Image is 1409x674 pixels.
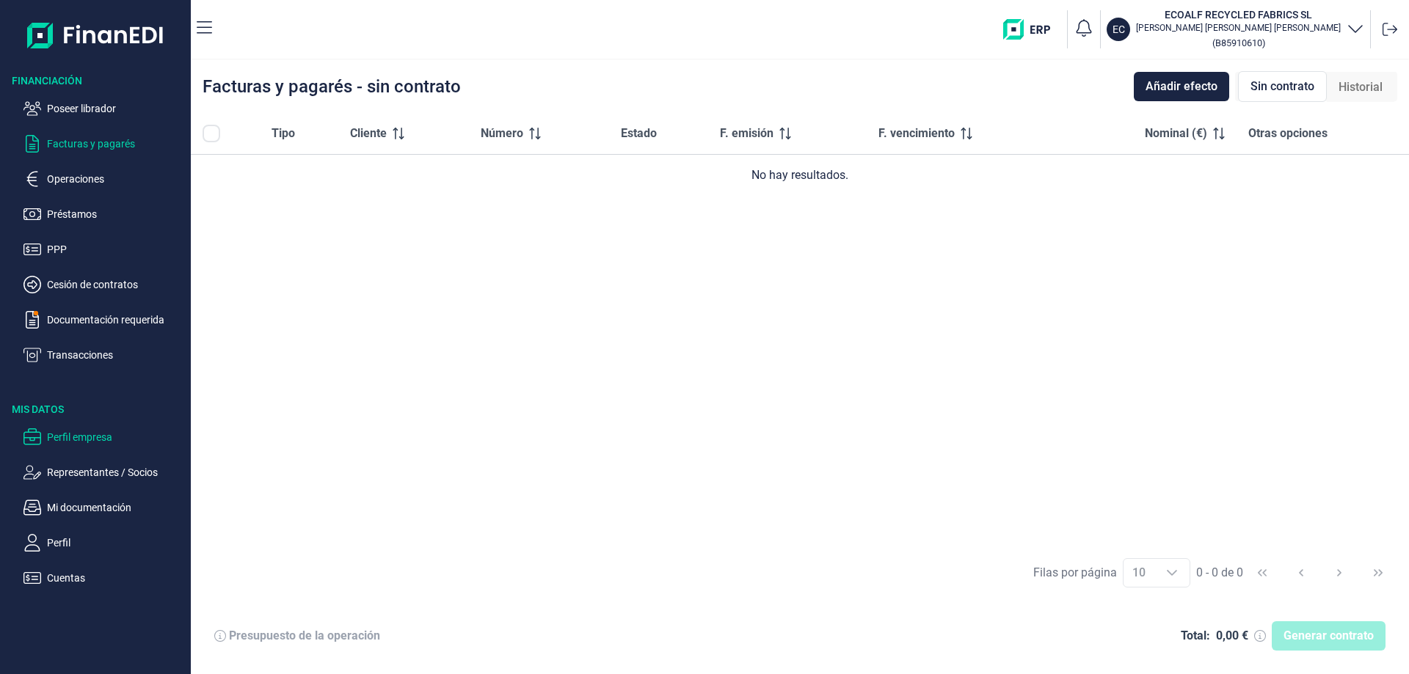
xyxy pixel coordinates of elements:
[1245,555,1280,590] button: First Page
[23,100,185,117] button: Poseer librador
[47,499,185,516] p: Mi documentación
[1284,555,1319,590] button: Previous Page
[47,534,185,552] p: Perfil
[23,499,185,516] button: Mi documentación
[23,311,185,329] button: Documentación requerida
[47,205,185,223] p: Préstamos
[1216,629,1248,643] div: 0,00 €
[1134,72,1229,101] button: Añadir efecto
[47,276,185,293] p: Cesión de contratos
[23,428,185,446] button: Perfil empresa
[203,166,1397,184] div: No hay resultados.
[1033,564,1117,582] div: Filas por página
[1136,7,1341,22] h3: ECOALF RECYCLED FABRICS SL
[720,125,773,142] span: F. emisión
[47,428,185,446] p: Perfil empresa
[23,135,185,153] button: Facturas y pagarés
[47,346,185,364] p: Transacciones
[229,629,380,643] div: Presupuesto de la operación
[23,534,185,552] button: Perfil
[1145,125,1207,142] span: Nominal (€)
[481,125,523,142] span: Número
[23,276,185,293] button: Cesión de contratos
[23,241,185,258] button: PPP
[1327,73,1394,102] div: Historial
[1248,125,1328,142] span: Otras opciones
[47,100,185,117] p: Poseer librador
[203,78,461,95] div: Facturas y pagarés - sin contrato
[47,311,185,329] p: Documentación requerida
[621,125,657,142] span: Estado
[47,135,185,153] p: Facturas y pagarés
[1238,71,1327,102] div: Sin contrato
[23,346,185,364] button: Transacciones
[23,205,185,223] button: Préstamos
[1107,7,1364,51] button: ECECOALF RECYCLED FABRICS SL[PERSON_NAME] [PERSON_NAME] [PERSON_NAME](B85910610)
[203,125,220,142] div: All items unselected
[878,125,955,142] span: F. vencimiento
[1250,78,1314,95] span: Sin contrato
[1212,37,1265,48] small: Copiar cif
[23,170,185,188] button: Operaciones
[23,569,185,587] button: Cuentas
[47,569,185,587] p: Cuentas
[1146,78,1217,95] span: Añadir efecto
[47,241,185,258] p: PPP
[272,125,295,142] span: Tipo
[27,12,164,59] img: Logo de aplicación
[1339,78,1383,96] span: Historial
[23,464,185,481] button: Representantes / Socios
[47,170,185,188] p: Operaciones
[1196,567,1243,579] span: 0 - 0 de 0
[1136,22,1341,34] p: [PERSON_NAME] [PERSON_NAME] [PERSON_NAME]
[1154,559,1190,587] div: Choose
[1181,629,1210,643] div: Total:
[1361,555,1396,590] button: Last Page
[47,464,185,481] p: Representantes / Socios
[1322,555,1357,590] button: Next Page
[1113,22,1125,37] p: EC
[350,125,387,142] span: Cliente
[1003,19,1061,40] img: erp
